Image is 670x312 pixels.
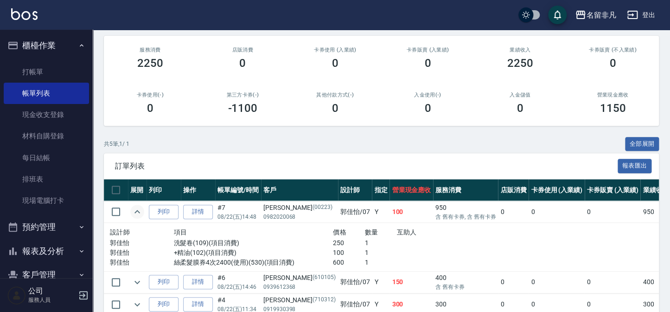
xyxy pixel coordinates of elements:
button: 登出 [623,6,659,24]
td: 150 [389,271,433,293]
p: 100 [333,248,365,258]
th: 卡券販賣 (入業績) [585,179,641,201]
a: 每日結帳 [4,147,89,169]
h2: 店販消費 [208,47,278,53]
p: 1 [365,258,397,267]
span: 互助人 [396,228,416,236]
a: 現金收支登錄 [4,104,89,125]
p: 郭佳怡 [110,248,173,258]
button: save [548,6,567,24]
h3: 服務消費 [115,47,185,53]
button: 櫃檯作業 [4,33,89,58]
th: 營業現金應收 [389,179,433,201]
th: 卡券使用 (入業績) [529,179,585,201]
p: 服務人員 [28,296,76,304]
p: 郭佳怡 [110,258,173,267]
th: 指定 [372,179,389,201]
h3: 0 [517,102,523,115]
button: 預約管理 [4,215,89,239]
div: [PERSON_NAME] [263,273,336,283]
p: 洗髮卷(109)(項目消費) [173,238,333,248]
button: 報表及分析 [4,239,89,263]
td: Y [372,271,389,293]
p: 1 [365,238,397,248]
a: 詳情 [183,297,213,312]
h3: 0 [609,57,616,70]
h3: 1150 [600,102,625,115]
img: Person [7,286,26,305]
a: 現場電腦打卡 [4,190,89,211]
th: 設計師 [338,179,372,201]
span: 數量 [365,228,378,236]
td: 0 [498,271,529,293]
td: 0 [585,201,641,223]
a: 打帳單 [4,61,89,83]
p: 08/22 (五) 14:48 [217,213,259,221]
p: 250 [333,238,365,248]
div: [PERSON_NAME] [263,295,336,305]
td: 400 [433,271,498,293]
span: 訂單列表 [115,162,618,171]
p: (610105) [313,273,336,283]
th: 操作 [181,179,215,201]
h3: 0 [424,102,431,115]
a: 材料自購登錄 [4,125,89,147]
td: 郭佳怡 /07 [338,271,372,293]
p: 08/22 (五) 14:46 [217,283,259,291]
h3: 0 [239,57,246,70]
h2: 卡券使用(-) [115,92,185,98]
button: 客戶管理 [4,263,89,287]
p: 絲柔髮膜券4次2400(使用)(530)(項目消費) [173,258,333,267]
h3: 0 [332,57,338,70]
td: 100 [389,201,433,223]
button: 名留非凡 [571,6,619,25]
div: [PERSON_NAME] [263,203,336,213]
h2: 第三方卡券(-) [208,92,278,98]
td: 0 [529,271,585,293]
h2: 其他付款方式(-) [300,92,370,98]
th: 展開 [128,179,147,201]
h3: 0 [332,102,338,115]
div: 名留非凡 [586,9,616,21]
button: expand row [130,205,144,219]
span: 項目 [173,228,187,236]
span: 設計師 [110,228,130,236]
h2: 營業現金應收 [578,92,648,98]
th: 服務消費 [433,179,498,201]
td: #7 [215,201,261,223]
p: (710312) [313,295,336,305]
th: 帳單編號/時間 [215,179,261,201]
p: 1 [365,248,397,258]
h2: 入金儲值 [485,92,555,98]
th: 客戶 [261,179,338,201]
a: 帳單列表 [4,83,89,104]
td: 0 [498,201,529,223]
p: 含 舊有卡券, 含 舊有卡券 [435,213,496,221]
a: 排班表 [4,169,89,190]
h5: 公司 [28,286,76,296]
h3: -1100 [228,102,257,115]
p: 600 [333,258,365,267]
button: expand row [130,275,144,289]
img: Logo [11,8,38,20]
td: #6 [215,271,261,293]
h2: 卡券販賣 (入業績) [393,47,463,53]
th: 列印 [147,179,181,201]
p: +精油(102)(項目消費) [173,248,333,258]
a: 詳情 [183,275,213,289]
p: 0939612368 [263,283,336,291]
button: 列印 [149,205,179,219]
button: expand row [130,298,144,312]
p: 郭佳怡 [110,238,173,248]
td: Y [372,201,389,223]
th: 店販消費 [498,179,529,201]
h3: 2250 [507,57,533,70]
h2: 卡券使用 (入業績) [300,47,370,53]
td: 0 [529,201,585,223]
h3: 2250 [137,57,163,70]
p: 共 5 筆, 1 / 1 [104,140,129,148]
h3: 0 [424,57,431,70]
h3: 0 [147,102,153,115]
button: 列印 [149,297,179,312]
button: 全部展開 [625,137,659,151]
